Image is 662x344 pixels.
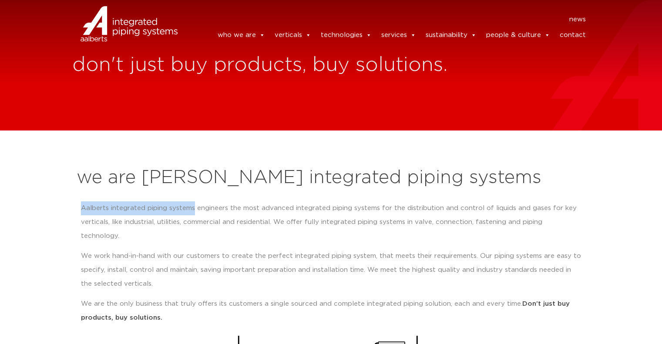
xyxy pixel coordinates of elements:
a: contact [559,27,585,44]
a: sustainability [425,27,476,44]
a: who we are [217,27,265,44]
a: verticals [274,27,311,44]
p: Aalberts integrated piping systems engineers the most advanced integrated piping systems for the ... [81,201,581,243]
a: services [381,27,416,44]
a: people & culture [486,27,550,44]
p: We are the only business that truly offers its customers a single sourced and complete integrated... [81,297,581,325]
a: technologies [320,27,371,44]
a: news [569,13,585,27]
p: We work hand-in-hand with our customers to create the perfect integrated piping system, that meet... [81,249,581,291]
nav: Menu [191,13,586,27]
h2: we are [PERSON_NAME] integrated piping systems [77,167,586,188]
